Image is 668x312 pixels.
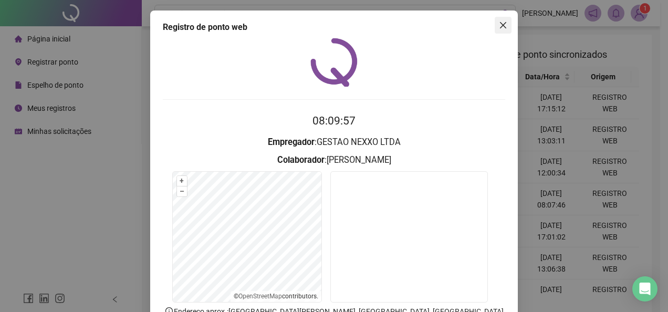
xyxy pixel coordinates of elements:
img: QRPoint [310,38,358,87]
button: – [177,186,187,196]
time: 08:09:57 [312,115,356,127]
span: close [499,21,507,29]
button: Close [495,17,512,34]
button: + [177,176,187,186]
strong: Colaborador [277,155,325,165]
h3: : [PERSON_NAME] [163,153,505,167]
div: Registro de ponto web [163,21,505,34]
li: © contributors. [234,293,318,300]
h3: : GESTAO NEXXO LTDA [163,136,505,149]
strong: Empregador [268,137,315,147]
div: Open Intercom Messenger [632,276,657,301]
a: OpenStreetMap [238,293,282,300]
